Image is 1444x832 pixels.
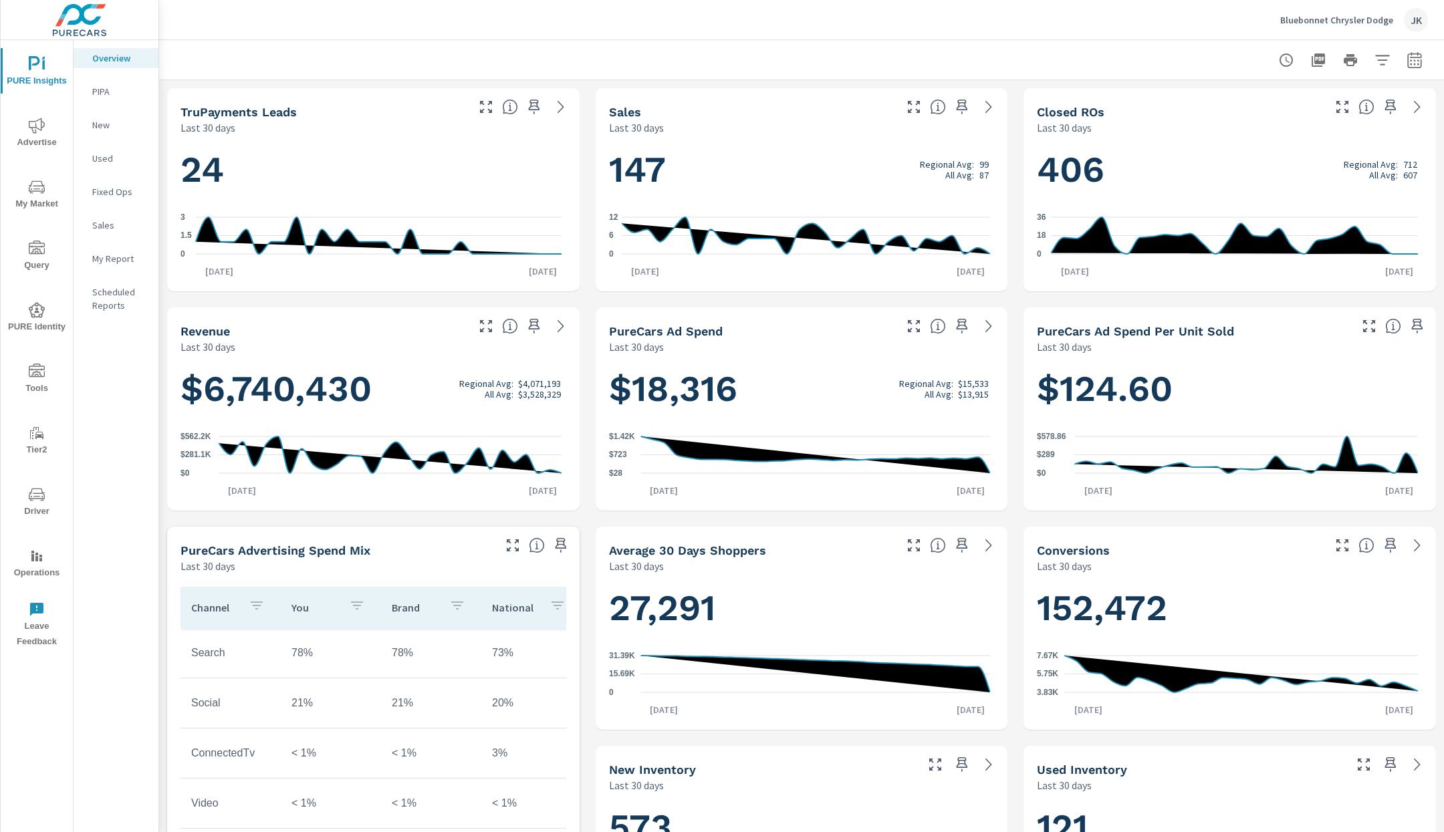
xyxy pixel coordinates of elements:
p: [DATE] [622,265,669,278]
p: Regional Avg: [920,159,974,170]
p: Fixed Ops [92,185,148,198]
p: $4,071,193 [518,378,561,389]
p: [DATE] [519,484,566,497]
p: [DATE] [1376,265,1423,278]
a: See more details in report [1407,96,1428,118]
h1: 27,291 [609,585,995,631]
h1: $124.60 [1037,366,1423,412]
p: Used [92,152,148,165]
button: Make Fullscreen [1358,315,1380,337]
td: Search [180,636,281,670]
button: Make Fullscreen [903,96,925,118]
text: 3 [180,213,185,222]
p: All Avg: [1369,170,1398,180]
text: $1.42K [609,432,635,441]
a: See more details in report [978,754,999,775]
span: Save this to your personalized report [1407,315,1428,337]
h5: New Inventory [609,762,696,777]
td: < 1% [281,736,381,770]
span: Leave Feedback [5,601,69,650]
span: Number of vehicles sold by the dealership over the selected date range. [Source: This data is sou... [930,99,946,115]
text: 12 [609,213,618,222]
a: See more details in report [978,535,999,556]
td: < 1% [281,787,381,820]
p: Regional Avg: [899,378,953,389]
td: < 1% [381,736,481,770]
p: All Avg: [485,389,513,400]
td: < 1% [381,787,481,820]
button: Make Fullscreen [1332,535,1353,556]
button: Apply Filters [1369,47,1396,74]
td: 78% [281,636,381,670]
span: Average cost of advertising per each vehicle sold at the dealer over the selected date range. The... [1385,318,1401,334]
h5: Conversions [1037,543,1110,557]
button: Make Fullscreen [903,535,925,556]
h1: $18,316 [609,366,995,412]
h5: PureCars Advertising Spend Mix [180,543,370,557]
div: New [74,115,158,135]
p: $3,528,329 [518,389,561,400]
p: Bluebonnet Chrysler Dodge [1280,14,1393,26]
p: Last 30 days [180,339,235,355]
button: Make Fullscreen [903,315,925,337]
text: 6 [609,231,614,241]
p: [DATE] [640,703,687,716]
div: Fixed Ops [74,182,158,202]
td: ConnectedTv [180,736,281,770]
button: Make Fullscreen [502,535,523,556]
h5: PureCars Ad Spend [609,324,723,338]
p: [DATE] [1052,265,1098,278]
p: Last 30 days [180,120,235,136]
td: 78% [381,636,481,670]
span: My Market [5,179,69,212]
p: Last 30 days [1037,120,1092,136]
p: Scheduled Reports [92,285,148,312]
text: $723 [609,450,627,460]
text: 18 [1037,231,1046,241]
text: $578.86 [1037,432,1066,441]
text: $0 [1037,468,1046,478]
a: See more details in report [1407,754,1428,775]
p: [DATE] [1065,703,1112,716]
p: Sales [92,219,148,232]
span: PURE Insights [5,56,69,89]
span: Query [5,241,69,273]
p: [DATE] [1376,703,1423,716]
text: 15.69K [609,670,635,679]
span: Save this to your personalized report [951,96,973,118]
p: Overview [92,51,148,65]
p: 712 [1403,159,1417,170]
text: 0 [609,688,614,697]
p: Brand [392,601,439,614]
p: [DATE] [947,484,994,497]
h5: Sales [609,105,641,119]
p: Last 30 days [1037,777,1092,793]
a: See more details in report [978,315,999,337]
a: See more details in report [1407,535,1428,556]
p: Last 30 days [609,339,664,355]
h5: Closed ROs [1037,105,1104,119]
text: 1.5 [180,231,192,241]
h1: $6,740,430 [180,366,566,412]
div: Overview [74,48,158,68]
p: Last 30 days [609,120,664,136]
span: PURE Identity [5,302,69,335]
text: $289 [1037,450,1055,460]
span: This table looks at how you compare to the amount of budget you spend per channel as opposed to y... [529,537,545,553]
td: Video [180,787,281,820]
span: Total sales revenue over the selected date range. [Source: This data is sourced from the dealer’s... [502,318,518,334]
p: Regional Avg: [1344,159,1398,170]
span: Save this to your personalized report [550,535,572,556]
span: Save this to your personalized report [523,96,545,118]
button: Make Fullscreen [925,754,946,775]
p: New [92,118,148,132]
h1: 152,472 [1037,585,1423,631]
p: [DATE] [219,484,265,497]
p: 99 [979,159,989,170]
p: [DATE] [640,484,687,497]
span: Driver [5,487,69,519]
button: Make Fullscreen [475,315,497,337]
a: See more details in report [550,315,572,337]
button: "Export Report to PDF" [1305,47,1332,74]
p: [DATE] [1075,484,1122,497]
